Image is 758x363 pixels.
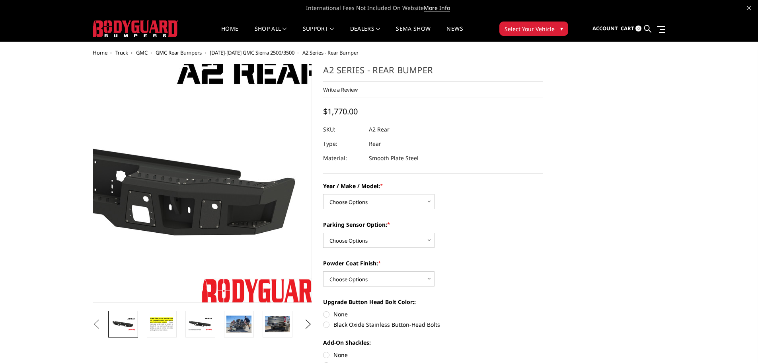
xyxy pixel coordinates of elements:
[93,20,178,37] img: BODYGUARD BUMPERS
[323,220,543,229] label: Parking Sensor Option:
[210,49,294,56] a: [DATE]-[DATE] GMC Sierra 2500/3500
[323,86,358,93] a: Write a Review
[156,49,202,56] a: GMC Rear Bumpers
[136,49,148,56] a: GMC
[499,22,568,36] button: Select Your Vehicle
[592,25,618,32] span: Account
[621,25,634,32] span: Cart
[560,24,563,33] span: ▾
[323,106,358,117] span: $1,770.00
[115,49,128,56] a: Truck
[621,18,641,39] a: Cart 0
[323,259,543,267] label: Powder Coat Finish:
[369,137,381,151] dd: Rear
[635,26,641,31] span: 0
[302,49,359,56] span: A2 Series - Rear Bumper
[323,64,543,82] h1: A2 Series - Rear Bumper
[323,182,543,190] label: Year / Make / Model:
[111,317,136,331] img: A2 Series - Rear Bumper
[323,122,363,137] dt: SKU:
[323,137,363,151] dt: Type:
[303,26,334,41] a: Support
[93,64,312,303] a: A2 Series - Rear Bumper
[149,316,174,333] img: A2 Series - Rear Bumper
[323,151,363,165] dt: Material:
[505,25,555,33] span: Select Your Vehicle
[323,320,543,329] label: Black Oxide Stainless Button-Head Bolts
[350,26,380,41] a: Dealers
[221,26,238,41] a: Home
[323,351,543,359] label: None
[188,317,213,331] img: A2 Series - Rear Bumper
[255,26,287,41] a: shop all
[369,122,390,137] dd: A2 Rear
[226,316,251,332] img: A2 Series - Rear Bumper
[396,26,431,41] a: SEMA Show
[323,298,543,306] label: Upgrade Button Head Bolt Color::
[91,318,103,330] button: Previous
[592,18,618,39] a: Account
[323,310,543,318] label: None
[93,49,107,56] a: Home
[265,316,290,332] img: A2 Series - Rear Bumper
[302,318,314,330] button: Next
[446,26,463,41] a: News
[369,151,419,165] dd: Smooth Plate Steel
[323,338,543,347] label: Add-On Shackles:
[424,4,450,12] a: More Info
